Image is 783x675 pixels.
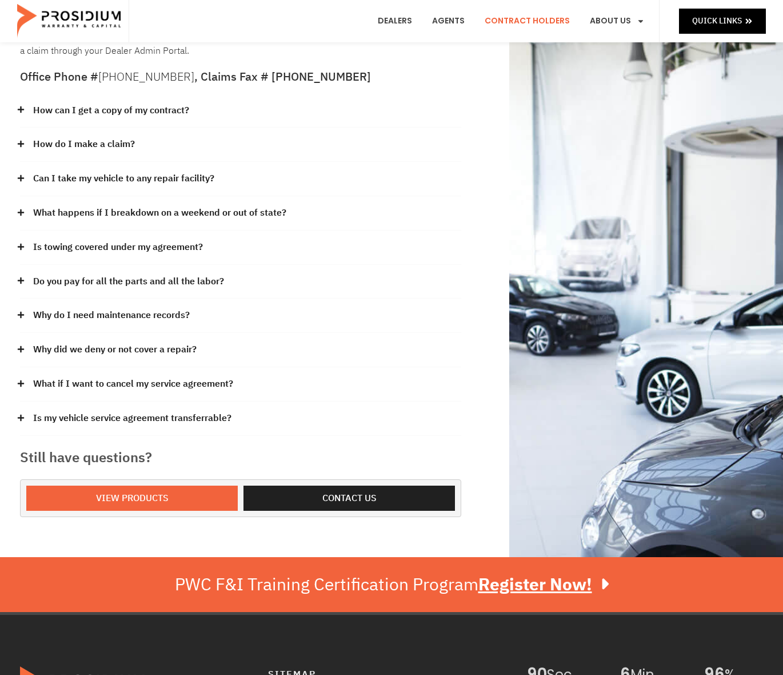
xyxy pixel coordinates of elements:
[478,571,592,597] u: Register Now!
[20,128,461,162] div: How do I make a claim?
[33,170,214,187] a: Can I take my vehicle to any repair facility?
[20,231,461,265] div: Is towing covered under my agreement?
[33,136,135,153] a: How do I make a claim?
[33,205,286,221] a: What happens if I breakdown on a weekend or out of state?
[98,68,194,85] a: [PHONE_NUMBER]
[33,376,233,392] a: What if I want to cancel my service agreement?
[20,299,461,333] div: Why do I need maintenance records?
[33,102,189,119] a: How can I get a copy of my contract?
[322,490,377,507] span: Contact us
[20,402,461,436] div: Is my vehicle service agreement transferrable?
[20,94,461,128] div: How can I get a copy of my contract?
[20,333,461,367] div: Why did we deny or not cover a repair?
[679,9,766,33] a: Quick Links
[33,307,190,324] a: Why do I need maintenance records?
[243,486,455,511] a: Contact us
[96,490,169,507] span: View Products
[33,342,197,358] a: Why did we deny or not cover a repair?
[33,239,203,256] a: Is towing covered under my agreement?
[175,574,609,595] div: PWC F&I Training Certification Program
[33,410,231,427] a: Is my vehicle service agreement transferrable?
[20,265,461,299] div: Do you pay for all the parts and all the labor?
[20,367,461,402] div: What if I want to cancel my service agreement?
[20,162,461,196] div: Can I take my vehicle to any repair facility?
[26,486,238,511] a: View Products
[20,447,461,468] h3: Still have questions?
[20,71,461,82] h5: Office Phone # , Claims Fax # [PHONE_NUMBER]
[20,196,461,231] div: What happens if I breakdown on a weekend or out of state?
[692,14,742,28] span: Quick Links
[33,273,224,290] a: Do you pay for all the parts and all the labor?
